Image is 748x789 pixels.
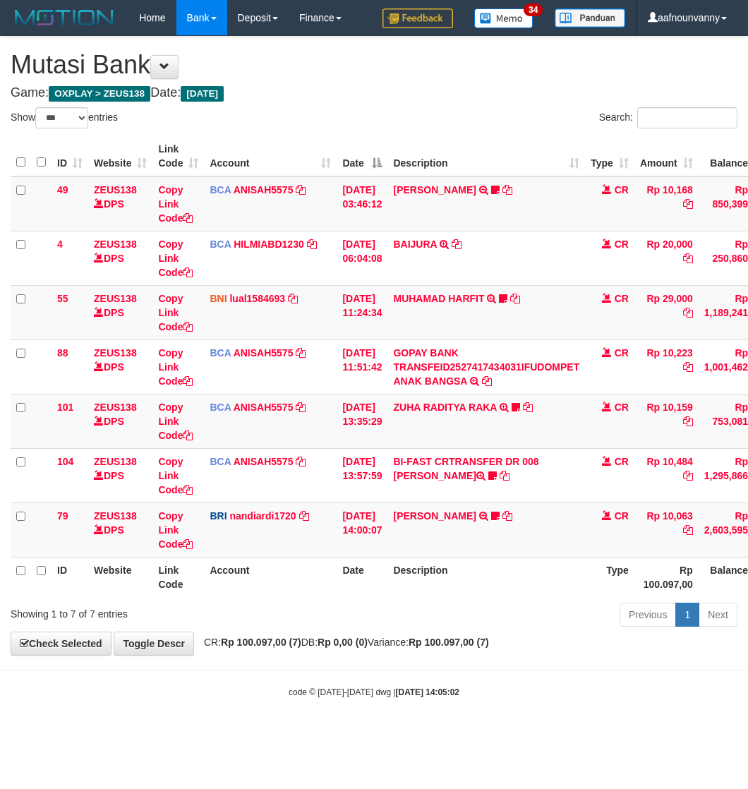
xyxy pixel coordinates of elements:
[52,557,88,597] th: ID
[234,184,294,195] a: ANISAH5575
[88,339,152,394] td: DPS
[502,184,512,195] a: Copy INA PAUJANAH to clipboard
[234,402,294,413] a: ANISAH5575
[210,402,231,413] span: BCA
[675,603,699,627] a: 1
[88,502,152,557] td: DPS
[158,456,193,495] a: Copy Link Code
[299,510,309,522] a: Copy nandiardi1720 to clipboard
[158,510,193,550] a: Copy Link Code
[296,456,306,467] a: Copy ANISAH5575 to clipboard
[11,86,737,100] h4: Game: Date:
[337,285,387,339] td: [DATE] 11:24:34
[634,448,699,502] td: Rp 10,484
[585,136,634,176] th: Type: activate to sort column ascending
[158,184,193,224] a: Copy Link Code
[615,510,629,522] span: CR
[615,456,629,467] span: CR
[221,637,301,648] strong: Rp 100.097,00 (7)
[393,293,484,304] a: MUHAMAD HARFIT
[396,687,459,697] strong: [DATE] 14:05:02
[634,394,699,448] td: Rp 10,159
[620,603,676,627] a: Previous
[337,231,387,285] td: [DATE] 06:04:08
[683,198,693,210] a: Copy Rp 10,168 to clipboard
[234,347,294,359] a: ANISAH5575
[393,510,476,522] a: [PERSON_NAME]
[337,502,387,557] td: [DATE] 14:00:07
[210,239,231,250] span: BCA
[523,402,533,413] a: Copy ZUHA RADITYA RAKA to clipboard
[382,8,453,28] img: Feedback.jpg
[57,456,73,467] span: 104
[615,239,629,250] span: CR
[88,136,152,176] th: Website: activate to sort column ascending
[337,176,387,231] td: [DATE] 03:46:12
[337,339,387,394] td: [DATE] 11:51:42
[11,601,301,621] div: Showing 1 to 7 of 7 entries
[634,339,699,394] td: Rp 10,223
[637,107,737,128] input: Search:
[510,293,520,304] a: Copy MUHAMAD HARFIT to clipboard
[88,231,152,285] td: DPS
[524,4,543,16] span: 34
[296,347,306,359] a: Copy ANISAH5575 to clipboard
[683,307,693,318] a: Copy Rp 29,000 to clipboard
[11,7,118,28] img: MOTION_logo.png
[152,557,204,597] th: Link Code
[337,394,387,448] td: [DATE] 13:35:29
[387,448,585,502] td: BI-FAST CRTRANSFER DR 008 [PERSON_NAME]
[500,470,509,481] a: Copy BI-FAST CRTRANSFER DR 008 BAYU DARMAWAN to clipboard
[11,632,111,656] a: Check Selected
[393,347,579,387] a: GOPAY BANK TRANSFEID2527417434031IFUDOMPET ANAK BANGSA
[634,231,699,285] td: Rp 20,000
[387,557,585,597] th: Description
[52,136,88,176] th: ID: activate to sort column ascending
[615,293,629,304] span: CR
[94,456,137,467] a: ZEUS138
[615,402,629,413] span: CR
[683,253,693,264] a: Copy Rp 20,000 to clipboard
[307,239,317,250] a: Copy HILMIABD1230 to clipboard
[204,557,337,597] th: Account
[94,510,137,522] a: ZEUS138
[409,637,489,648] strong: Rp 100.097,00 (7)
[88,448,152,502] td: DPS
[57,347,68,359] span: 88
[234,456,294,467] a: ANISAH5575
[210,184,231,195] span: BCA
[502,510,512,522] a: Copy DANA ABIYANROFIFS to clipboard
[599,107,737,128] label: Search:
[387,136,585,176] th: Description: activate to sort column ascending
[152,136,204,176] th: Link Code: activate to sort column ascending
[11,107,118,128] label: Show entries
[94,239,137,250] a: ZEUS138
[57,293,68,304] span: 55
[555,8,625,28] img: panduan.png
[337,136,387,176] th: Date: activate to sort column descending
[57,510,68,522] span: 79
[634,136,699,176] th: Amount: activate to sort column ascending
[158,402,193,441] a: Copy Link Code
[474,8,533,28] img: Button%20Memo.svg
[296,402,306,413] a: Copy ANISAH5575 to clipboard
[634,176,699,231] td: Rp 10,168
[585,557,634,597] th: Type
[88,557,152,597] th: Website
[57,402,73,413] span: 101
[158,239,193,278] a: Copy Link Code
[452,239,462,250] a: Copy BAIJURA to clipboard
[234,239,304,250] a: HILMIABD1230
[49,86,150,102] span: OXPLAY > ZEUS138
[393,184,476,195] a: [PERSON_NAME]
[634,285,699,339] td: Rp 29,000
[210,347,231,359] span: BCA
[229,510,296,522] a: nandiardi1720
[699,603,737,627] a: Next
[88,176,152,231] td: DPS
[683,524,693,536] a: Copy Rp 10,063 to clipboard
[57,239,63,250] span: 4
[88,394,152,448] td: DPS
[210,510,227,522] span: BRI
[634,557,699,597] th: Rp 100.097,00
